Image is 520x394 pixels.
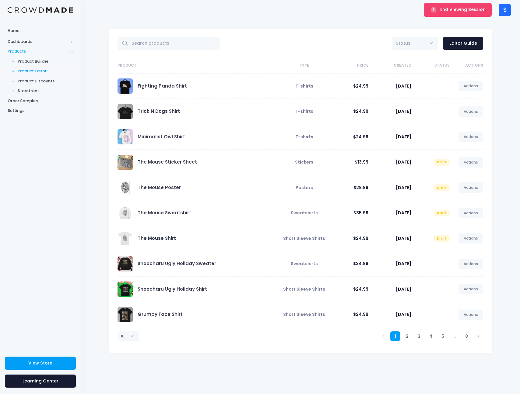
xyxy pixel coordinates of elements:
[18,58,73,64] span: Product Builder
[424,3,492,16] button: End Viewing Session
[459,106,483,117] a: Actions
[396,134,411,140] span: [DATE]
[295,83,313,89] span: T-shirts
[295,108,313,114] span: T-shirts
[353,311,368,317] span: $24.99
[396,159,411,165] span: [DATE]
[462,331,472,341] a: 8
[8,48,68,54] span: Products
[291,261,318,267] span: Sweatshirts
[353,134,368,140] span: $24.99
[353,108,368,114] span: $24.99
[118,37,221,50] input: Search products
[138,209,191,216] a: The Mouse Sweatshirt
[23,378,58,384] span: Learning Center
[18,78,73,84] span: Product Discounts
[402,331,412,341] a: 2
[426,331,436,341] a: 4
[283,311,325,317] span: Short Sleeve Shirts
[459,157,483,168] a: Actions
[295,134,313,140] span: T-shirts
[459,132,483,142] a: Actions
[118,58,275,74] th: Product: activate to sort column ascending
[459,182,483,193] a: Actions
[411,58,449,74] th: Status: activate to sort column ascending
[499,4,511,16] div: S
[396,185,411,191] span: [DATE]
[138,133,185,140] a: Minimalist Owl Shirt
[28,360,52,366] span: View Store
[138,159,197,165] a: The Mouse Sticker Sheet
[396,286,411,292] span: [DATE]
[434,210,450,216] span: Draft
[459,259,483,269] a: Actions
[443,37,483,50] a: Editor Guide
[18,88,73,94] span: Storefront
[353,83,368,89] span: $24.99
[291,210,318,216] span: Sweatshirts
[138,83,187,89] a: Fighting Panda Shirt
[138,235,176,241] a: The Mouse Shirt
[414,331,424,341] a: 3
[295,159,313,165] span: Stickers
[396,210,411,216] span: [DATE]
[438,331,448,341] a: 5
[8,39,68,45] span: Dashboards
[450,58,483,74] th: Actions: activate to sort column ascending
[368,58,412,74] th: Created: activate to sort column ascending
[8,28,73,34] span: Home
[8,98,73,104] span: Order Samples
[138,184,181,191] a: The Mouse Poster
[459,208,483,218] a: Actions
[396,261,411,267] span: [DATE]
[353,235,368,241] span: $24.99
[353,261,368,267] span: $34.99
[138,286,207,292] a: Shoocharu Ugly Holiday Shirt
[434,184,450,191] span: Draft
[459,81,483,91] a: Actions
[8,7,73,13] img: Logo
[353,210,368,216] span: $35.99
[434,159,450,166] span: Draft
[18,68,73,74] span: Product Editor
[396,40,410,47] span: Status
[5,357,76,370] a: View Store
[275,58,330,74] th: Type: activate to sort column ascending
[434,235,450,242] span: Draft
[8,108,73,114] span: Settings
[459,233,483,244] a: Actions
[396,108,411,114] span: [DATE]
[396,40,410,46] span: Status
[5,375,76,388] a: Learning Center
[440,6,486,12] span: End Viewing Session
[459,309,483,320] a: Actions
[283,286,325,292] span: Short Sleeve Shirts
[330,58,368,74] th: Price: activate to sort column ascending
[138,260,216,267] a: Shoocharu Ugly Holiday Sweater
[390,331,400,341] a: 1
[283,235,325,241] span: Short Sleeve Shirts
[138,311,183,317] a: Grumpy Face Shirt
[353,286,368,292] span: $24.99
[138,108,180,114] a: Trick N Dogs Shirt
[392,37,438,50] span: Status
[396,235,411,241] span: [DATE]
[353,185,368,191] span: $29.99
[459,284,483,294] a: Actions
[355,159,368,165] span: $13.99
[396,83,411,89] span: [DATE]
[396,311,411,317] span: [DATE]
[296,185,313,191] span: Posters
